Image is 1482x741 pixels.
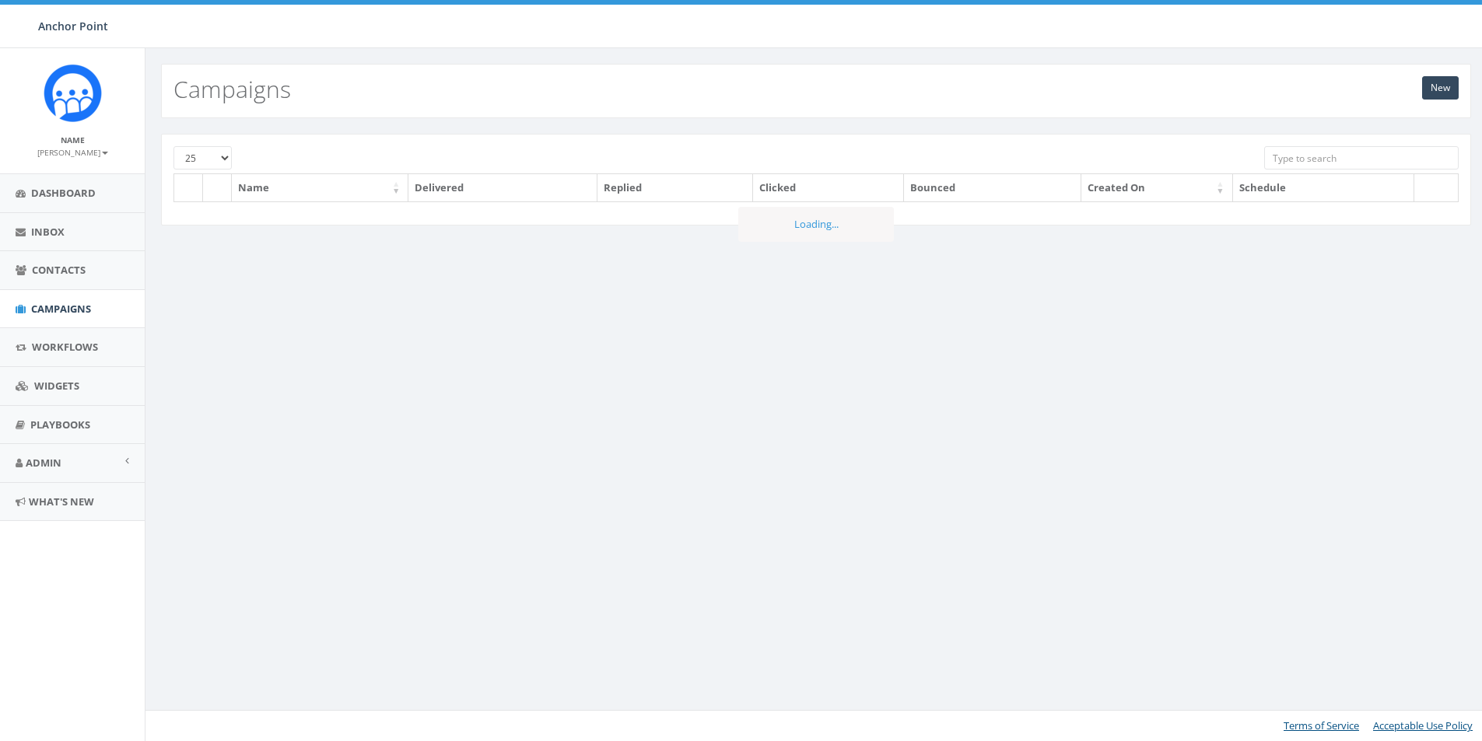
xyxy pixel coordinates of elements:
th: Delivered [408,174,597,201]
span: Contacts [32,263,86,277]
img: Rally_platform_Icon_1.png [44,64,102,122]
h2: Campaigns [173,76,291,102]
span: Playbooks [30,418,90,432]
span: Admin [26,456,61,470]
th: Replied [597,174,753,201]
span: Campaigns [31,302,91,316]
div: Loading... [738,207,894,242]
th: Name [232,174,408,201]
th: Clicked [753,174,904,201]
small: [PERSON_NAME] [37,147,108,158]
small: Name [61,135,85,145]
th: Created On [1081,174,1233,201]
a: Acceptable Use Policy [1373,718,1473,732]
span: Anchor Point [38,19,108,33]
input: Type to search [1264,146,1459,170]
a: [PERSON_NAME] [37,145,108,159]
span: Dashboard [31,186,96,200]
span: Inbox [31,225,65,239]
th: Schedule [1233,174,1415,201]
a: Terms of Service [1284,718,1359,732]
span: What's New [29,495,94,509]
th: Bounced [904,174,1081,201]
span: Widgets [34,379,79,393]
a: New [1422,76,1459,100]
span: Workflows [32,340,98,354]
